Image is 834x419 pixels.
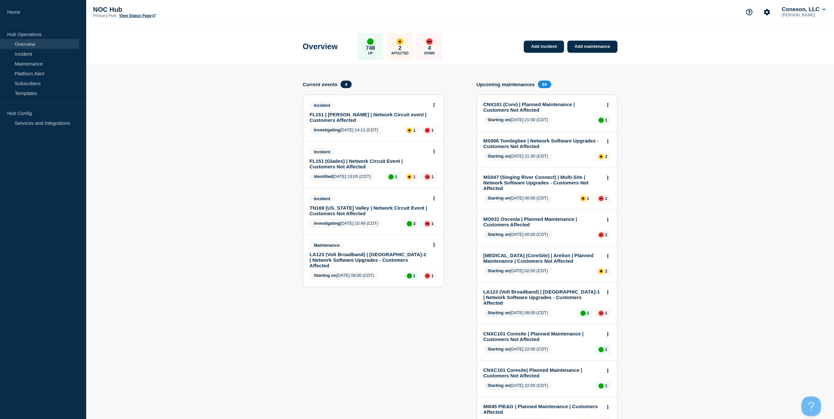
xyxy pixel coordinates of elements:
[310,272,379,280] span: [DATE] 08:00 (CDT)
[398,45,401,51] p: 2
[483,174,602,191] a: MS047 (Singing River Connect) | Multi-Site | Network Software Upgrades - Customers Not Affected
[483,331,602,342] a: CNXC101 Coresite | Planned Maintenance | Customers Not Affected
[413,174,416,179] p: 1
[310,173,375,181] span: [DATE] 13:05 (CDT)
[780,6,827,13] button: Conexon, LLC
[598,196,604,201] div: down
[605,196,607,201] p: 1
[425,273,430,278] div: down
[483,289,602,306] a: LA123 (Volt Broadband) | [GEOGRAPHIC_DATA]-1 | Network Software Upgrades - Customers Affected
[425,128,430,133] div: down
[483,404,602,415] a: MI045 PIE&G | Planned Maintenance | Customers Affected
[801,396,821,416] iframe: Help Scout Beacon - Open
[598,311,604,316] div: down
[407,221,412,226] div: up
[488,154,510,159] span: Starting on
[488,347,510,352] span: Starting on
[310,148,335,156] span: Incident
[483,231,553,239] span: [DATE] 00:00 (CDT)
[488,196,510,200] span: Starting on
[605,383,607,388] p: 1
[340,81,351,88] span: 4
[598,154,604,159] div: affected
[605,154,607,159] p: 2
[488,383,510,388] span: Starting on
[587,311,589,315] p: 1
[395,174,397,179] p: 1
[431,174,434,179] p: 1
[413,221,416,226] p: 3
[483,345,553,354] span: [DATE] 22:00 (CDT)
[598,269,604,274] div: affected
[310,219,382,228] span: [DATE] 10:49 (CDT)
[310,126,382,135] span: [DATE] 14:11 (CDT)
[413,128,416,133] p: 1
[426,38,433,45] div: down
[760,5,774,19] button: Account settings
[310,112,428,123] a: FL151 | [PERSON_NAME] | Network Circuit event | Customers Affected
[368,51,373,55] p: Up
[424,51,435,55] p: Down
[476,82,535,87] h4: Upcoming maintenances
[391,51,409,55] p: Affected
[397,38,403,45] div: affected
[431,128,434,133] p: 1
[367,38,374,45] div: up
[605,269,607,274] p: 2
[407,273,412,278] div: up
[605,232,607,237] p: 2
[567,41,617,53] a: Add maintenance
[431,273,434,278] p: 1
[310,102,335,109] span: Incident
[483,309,553,317] span: [DATE] 08:00 (CDT)
[598,347,604,352] div: up
[310,252,428,268] a: LA123 (Volt Broadband) | [GEOGRAPHIC_DATA]-2 | Network Software Upgrades - Customers Affected
[483,267,553,276] span: [DATE] 02:00 (CDT)
[587,196,589,201] p: 1
[425,174,430,180] div: down
[483,116,553,124] span: [DATE] 21:00 (CDT)
[483,216,602,227] a: MO031 Osceola | Planned Maintenance | Customers Affected
[425,221,430,226] div: down
[314,273,337,278] span: Starting on
[314,174,333,179] span: Identified
[605,311,607,315] p: 1
[428,45,431,51] p: 4
[310,241,344,249] span: Maintenance
[483,253,602,264] a: [MEDICAL_DATA] (CoreSite) | Arelion | Planned Maintenance | Customers Not Affected
[310,205,428,216] a: TN169 [US_STATE] Valley | Network Circuit Event | Customers Not Affected
[598,232,604,238] div: down
[605,118,607,123] p: 1
[303,42,338,51] h1: Overview
[303,82,338,87] h4: Current events
[314,127,340,132] span: Investigating
[483,138,602,149] a: MS006 Tombigbee | Network Software Upgrades - Customers Not Affected
[598,383,604,389] div: up
[524,41,564,53] a: Add incident
[483,367,602,378] a: CNXC101 Coresite| Planned Maintenance | Customers Not Affected
[310,158,428,169] a: FL151 (Glades) | Network Circuit Event | Customers Not Affected
[488,117,510,122] span: Starting on
[431,221,434,226] p: 1
[483,152,553,161] span: [DATE] 21:30 (CDT)
[93,13,116,18] p: Primary Hub
[314,221,340,226] span: Investigating
[488,268,510,273] span: Starting on
[742,5,756,19] button: Support
[605,347,607,352] p: 1
[119,13,155,18] a: View Status Page
[598,118,604,123] div: up
[780,13,827,17] p: [PERSON_NAME]
[580,196,586,201] div: affected
[366,45,375,51] p: 748
[483,102,602,113] a: CNX101 (Core) | Planned Maintenance | Customers Not Affected
[413,273,416,278] p: 1
[93,6,224,13] p: NOC Hub
[580,311,586,316] div: up
[538,81,551,88] span: 84
[483,194,553,203] span: [DATE] 00:00 (CDT)
[407,128,412,133] div: affected
[407,174,412,180] div: affected
[488,310,510,315] span: Starting on
[483,382,553,390] span: [DATE] 22:00 (CDT)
